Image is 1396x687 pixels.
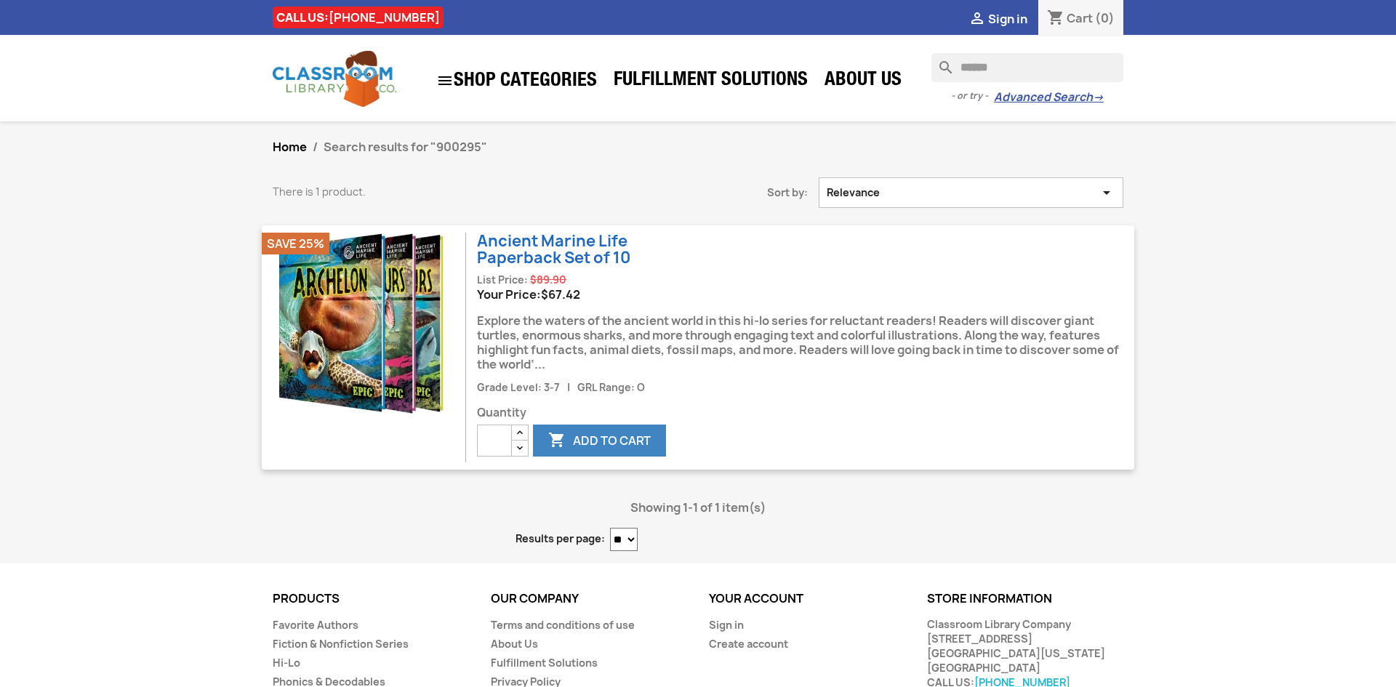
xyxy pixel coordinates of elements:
a: Ancient Marine LifePaperback Set of 10 [477,230,630,268]
span: Grade Level: 3-7 [477,381,560,394]
span: Sort by: [636,185,819,200]
p: Products [273,592,469,606]
span: GRL Range: O [577,381,645,394]
li: Save 25% [262,233,329,254]
i: search [931,53,949,71]
img: Ancient Marine Life (Paperback Set of 10) [273,233,454,414]
span: Search results for "900295" [324,139,487,155]
p: There is 1 product. [273,185,614,199]
div: Your Price: [477,287,1134,302]
span: (0) [1095,10,1115,26]
button: Sort by selection [819,177,1123,208]
a: About Us [491,637,538,651]
a: [PHONE_NUMBER] [329,9,440,25]
a: Home [273,139,307,155]
div: Showing 1-1 of 1 item(s) [273,493,1123,522]
a: Sign in [709,618,744,632]
span: Cart [1067,10,1093,26]
i:  [968,11,986,28]
i: shopping_cart [1047,10,1064,28]
span: - or try - [951,89,994,103]
span: List Price: [477,273,528,286]
span: Price [541,286,580,302]
a: Terms and conditions of use [491,618,635,632]
div: Explore the waters of the ancient world in this hi-lo series for reluctant readers! Readers will ... [477,302,1134,379]
a: Your account [709,590,803,606]
label: Results per page: [516,531,605,546]
span: | [562,381,575,394]
a: Advanced Search→ [994,90,1104,105]
a: Fulfillment Solutions [606,67,815,96]
p: Our company [491,592,687,606]
a:  Sign in [968,11,1027,27]
a: About Us [817,67,909,96]
div: CALL US: [273,7,444,28]
span: Regular price [530,273,566,287]
p: Store information [927,592,1123,606]
img: Classroom Library Company [273,51,396,107]
span: Sign in [988,11,1027,27]
input: Search [931,53,1123,82]
span: → [1093,90,1104,105]
i:  [436,72,454,89]
button: Add to cart [533,425,666,457]
a: Fulfillment Solutions [491,656,598,670]
input: Quantity [477,425,512,457]
a: Fiction & Nonfiction Series [273,637,409,651]
i:  [1098,185,1115,200]
a: Create account [709,637,788,651]
a: Hi-Lo [273,656,300,670]
span: Quantity [477,406,1134,420]
a: Favorite Authors [273,618,358,632]
a: SHOP CATEGORIES [429,65,604,97]
i:  [548,433,566,450]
